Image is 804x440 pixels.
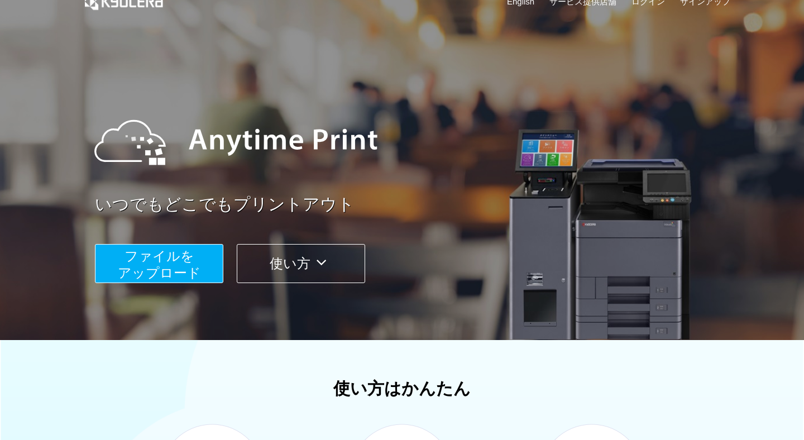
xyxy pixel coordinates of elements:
[118,248,201,280] span: ファイルを ​​アップロード
[95,244,223,283] button: ファイルを​​アップロード
[237,244,365,283] button: 使い方
[95,193,737,217] a: いつでもどこでもプリントアウト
